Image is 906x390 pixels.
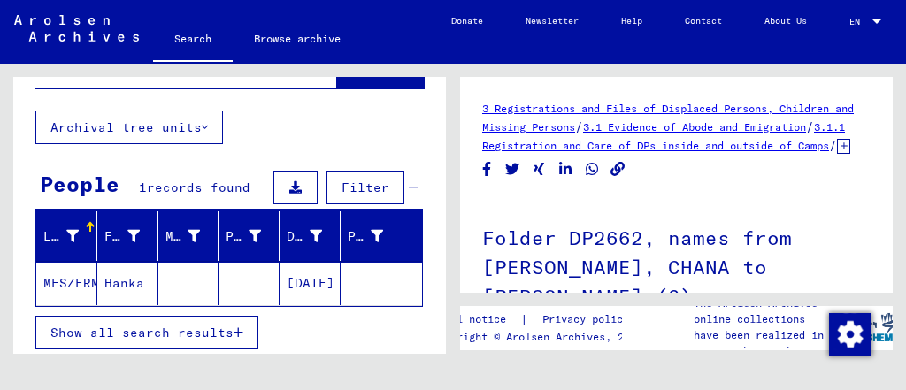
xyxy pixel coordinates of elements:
[233,18,362,60] a: Browse archive
[14,15,139,42] img: Arolsen_neg.svg
[165,227,201,246] div: Maiden Name
[147,180,250,195] span: records found
[432,329,650,345] p: Copyright © Arolsen Archives, 2021
[43,222,101,250] div: Last Name
[219,211,280,261] mat-header-cell: Place of Birth
[226,222,283,250] div: Place of Birth
[97,262,158,305] mat-cell: Hanka
[348,222,405,250] div: Prisoner #
[829,313,871,356] img: Change consent
[348,227,383,246] div: Prisoner #
[432,310,520,329] a: Legal notice
[36,211,97,261] mat-header-cell: Last Name
[557,158,575,180] button: Share on LinkedIn
[287,222,344,250] div: Date of Birth
[40,168,119,200] div: People
[528,310,650,329] a: Privacy policy
[530,158,549,180] button: Share on Xing
[280,262,341,305] mat-cell: [DATE]
[694,295,839,327] p: The Arolsen Archives online collections
[165,222,223,250] div: Maiden Name
[575,119,583,134] span: /
[342,180,389,195] span: Filter
[287,227,322,246] div: Date of Birth
[43,227,79,246] div: Last Name
[35,316,258,349] button: Show all search results
[36,262,97,305] mat-cell: MESZERMAN
[35,111,223,144] button: Archival tree units
[583,120,806,134] a: 3.1 Evidence of Abode and Emigration
[153,18,233,64] a: Search
[158,211,219,261] mat-header-cell: Maiden Name
[341,211,422,261] mat-header-cell: Prisoner #
[482,197,871,333] h1: Folder DP2662, names from [PERSON_NAME], CHANA to [PERSON_NAME] (2)
[849,17,869,27] span: EN
[829,137,837,153] span: /
[326,171,404,204] button: Filter
[97,211,158,261] mat-header-cell: First Name
[50,325,234,340] span: Show all search results
[828,312,871,355] div: Change consent
[583,158,602,180] button: Share on WhatsApp
[432,310,650,329] div: |
[806,119,814,134] span: /
[482,102,854,134] a: 3 Registrations and Files of Displaced Persons, Children and Missing Persons
[104,227,140,246] div: First Name
[503,158,522,180] button: Share on Twitter
[226,227,261,246] div: Place of Birth
[609,158,627,180] button: Copy link
[139,180,147,195] span: 1
[478,158,496,180] button: Share on Facebook
[694,327,839,359] p: have been realized in partnership with
[280,211,341,261] mat-header-cell: Date of Birth
[104,222,162,250] div: First Name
